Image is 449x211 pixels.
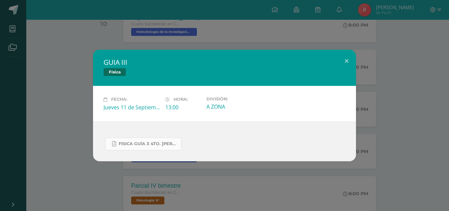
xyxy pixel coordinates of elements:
span: Hora: [174,97,188,102]
div: A ZONA [206,103,263,110]
span: Física [104,68,126,76]
span: FISICA GUÍA 3 4TO. [PERSON_NAME].docx.pdf [119,141,178,146]
button: Close (Esc) [337,50,356,72]
label: División: [206,96,263,101]
h2: GUIA III [104,58,345,67]
div: Jueves 11 de Septiembre [104,104,160,111]
span: Fecha: [111,97,127,102]
a: FISICA GUÍA 3 4TO. [PERSON_NAME].docx.pdf [105,138,181,150]
div: 13:00 [165,104,201,111]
